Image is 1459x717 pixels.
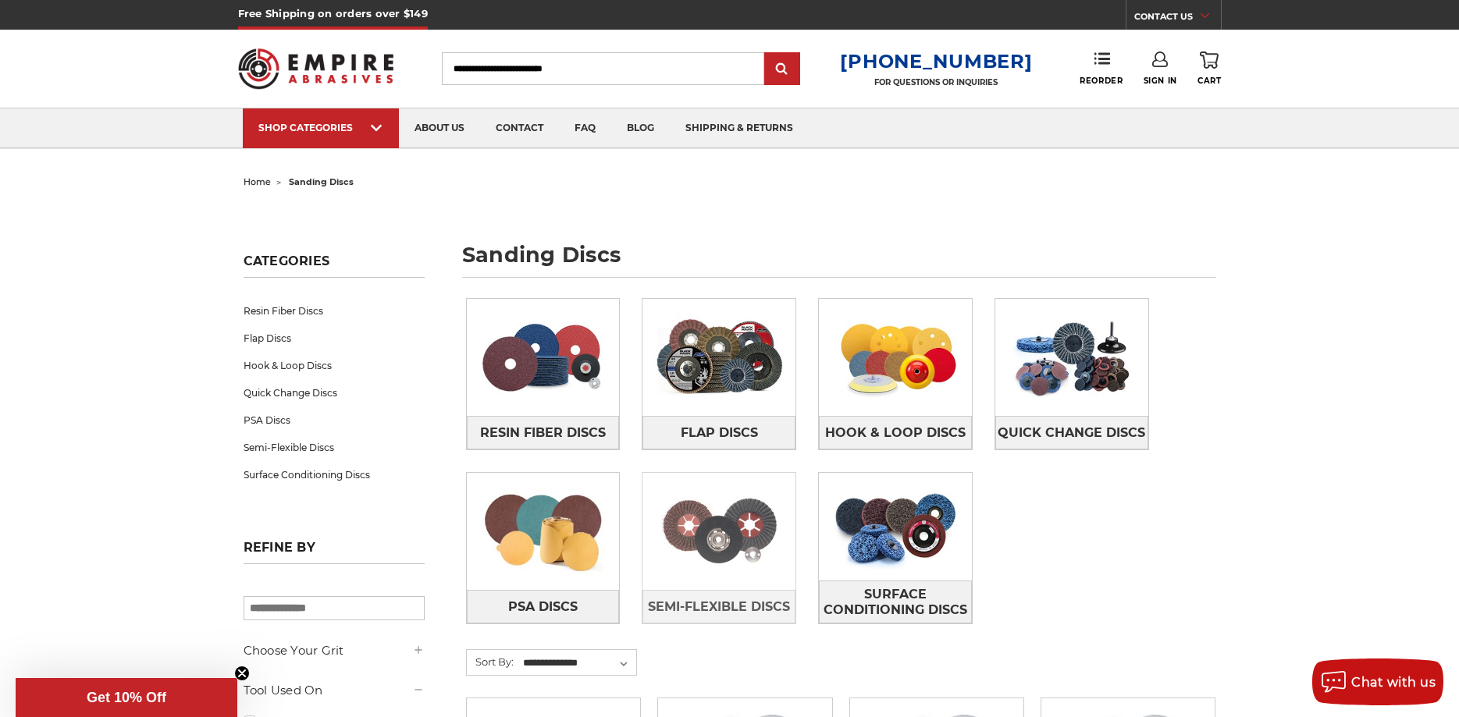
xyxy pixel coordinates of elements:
[289,176,354,187] span: sanding discs
[642,477,795,585] img: Semi-Flexible Discs
[244,406,425,434] a: PSA Discs
[244,681,425,700] h5: Tool Used On
[819,303,972,411] img: Hook & Loop Discs
[467,650,514,673] label: Sort By:
[1312,658,1443,705] button: Chat with us
[244,297,425,325] a: Resin Fiber Discs
[1134,8,1221,30] a: CONTACT US
[399,108,480,148] a: about us
[840,77,1032,87] p: FOR QUESTIONS OR INQUIRIES
[825,420,966,446] span: Hook & Loop Discs
[642,303,795,411] img: Flap Discs
[1144,76,1177,86] span: Sign In
[642,416,795,449] a: Flap Discs
[1197,76,1221,86] span: Cart
[995,416,1148,449] a: Quick Change Discs
[244,254,425,278] h5: Categories
[1080,51,1123,85] a: Reorder
[244,540,425,564] h5: Refine by
[244,434,425,461] a: Semi-Flexible Discs
[1197,51,1221,86] a: Cart
[1080,76,1123,86] span: Reorder
[244,461,425,488] a: Surface Conditioning Discs
[820,581,971,623] span: Surface Conditioning Discs
[819,416,972,449] a: Hook & Loop Discs
[244,176,271,187] a: home
[648,594,790,620] span: Semi-Flexible Discs
[819,580,972,623] a: Surface Conditioning Discs
[244,325,425,352] a: Flap Discs
[480,108,559,148] a: contact
[819,473,972,580] img: Surface Conditioning Discs
[642,590,795,623] a: Semi-Flexible Discs
[244,352,425,379] a: Hook & Loop Discs
[87,690,166,705] span: Get 10% Off
[998,420,1145,446] span: Quick Change Discs
[16,678,237,717] div: Get 10% OffClose teaser
[1351,675,1436,690] span: Chat with us
[467,590,620,623] a: PSA Discs
[995,303,1148,411] img: Quick Change Discs
[244,641,425,660] h5: Choose Your Grit
[611,108,670,148] a: blog
[508,594,578,620] span: PSA Discs
[681,420,758,446] span: Flap Discs
[258,122,383,133] div: SHOP CATEGORIES
[462,244,1216,278] h1: sanding discs
[480,420,606,446] span: Resin Fiber Discs
[521,651,637,675] select: Sort By:
[467,416,620,449] a: Resin Fiber Discs
[767,54,798,85] input: Submit
[467,477,620,585] img: PSA Discs
[840,50,1032,73] a: [PHONE_NUMBER]
[559,108,611,148] a: faq
[670,108,809,148] a: shipping & returns
[238,38,394,99] img: Empire Abrasives
[467,303,620,411] img: Resin Fiber Discs
[244,379,425,406] a: Quick Change Discs
[234,666,250,681] button: Close teaser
